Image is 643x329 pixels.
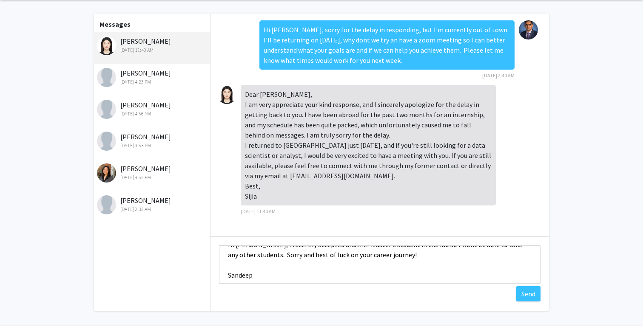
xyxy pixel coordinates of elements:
[259,20,515,70] div: Hi [PERSON_NAME], sorry for the delay in responding, but I'm currently out of town. I'll be retur...
[97,195,116,214] img: Leemu Wesley
[97,110,208,118] div: [DATE] 4:56 AM
[516,286,541,301] button: Send
[97,100,208,118] div: [PERSON_NAME]
[97,36,208,54] div: [PERSON_NAME]
[482,72,515,79] span: [DATE] 2:40 AM
[97,163,116,183] img: Amy Xu
[241,85,496,205] div: Dear [PERSON_NAME], I am very appreciate your kind response, and I sincerely apologize for the de...
[241,208,276,214] span: [DATE] 11:40 AM
[97,100,116,119] img: Vani Padmakumar
[97,36,116,55] img: Sijia Qian
[97,46,208,54] div: [DATE] 11:40 AM
[97,132,208,149] div: [PERSON_NAME]
[97,132,116,151] img: Saathvik Chandupatla
[97,78,208,86] div: [DATE] 4:23 PM
[217,85,236,104] img: Sijia Qian
[97,163,208,181] div: [PERSON_NAME]
[97,195,208,213] div: [PERSON_NAME]
[97,205,208,213] div: [DATE] 2:32 AM
[97,142,208,149] div: [DATE] 9:53 PM
[97,174,208,181] div: [DATE] 9:52 PM
[97,68,116,87] img: Nishanth Boppana
[219,245,541,284] textarea: Message
[97,68,208,86] div: [PERSON_NAME]
[519,20,538,39] img: Sandeep Wontakal
[6,291,36,323] iframe: Chat
[100,20,131,28] b: Messages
